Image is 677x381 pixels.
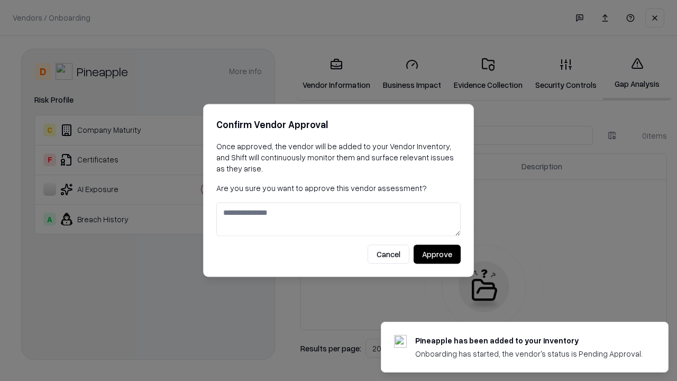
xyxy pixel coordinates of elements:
button: Approve [414,245,461,264]
p: Once approved, the vendor will be added to your Vendor Inventory, and Shift will continuously mon... [216,141,461,174]
div: Pineapple has been added to your inventory [415,335,643,346]
p: Are you sure you want to approve this vendor assessment? [216,183,461,194]
div: Onboarding has started, the vendor's status is Pending Approval. [415,348,643,359]
img: pineappleenergy.com [394,335,407,348]
button: Cancel [368,245,409,264]
h2: Confirm Vendor Approval [216,117,461,132]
